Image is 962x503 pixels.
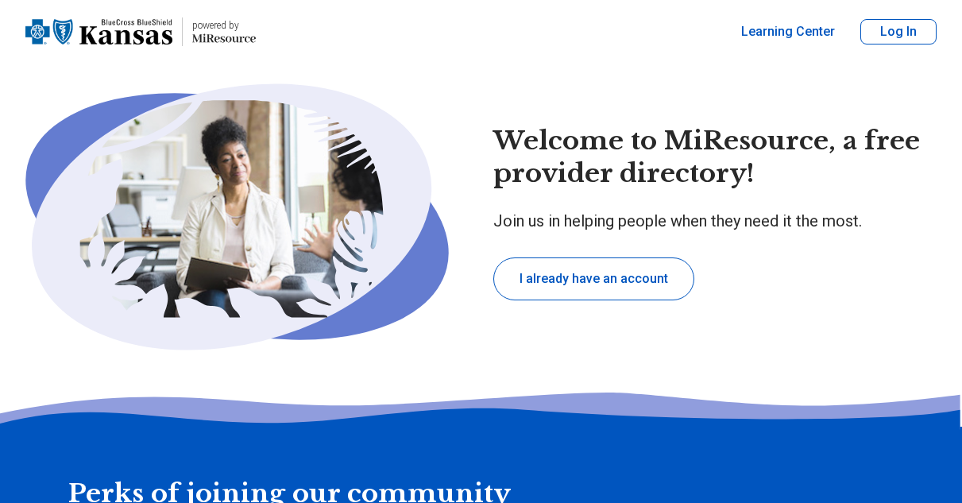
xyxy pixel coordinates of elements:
[25,6,256,57] a: Home page
[192,19,256,32] p: powered by
[493,210,962,232] p: Join us in helping people when they need it the most.
[860,19,937,44] button: Log In
[741,22,835,41] a: Learning Center
[493,125,962,191] h1: Welcome to MiResource, a free provider directory!
[493,257,694,300] button: I already have an account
